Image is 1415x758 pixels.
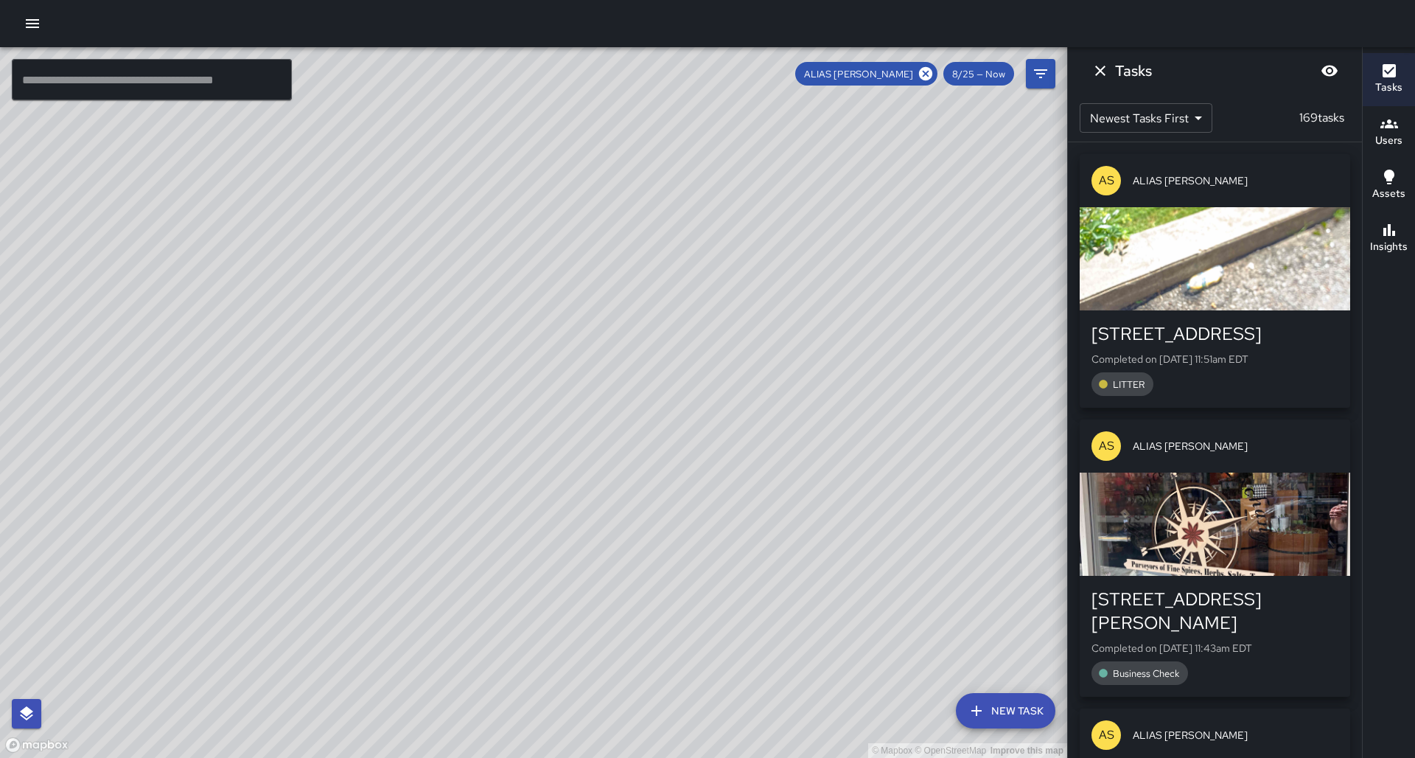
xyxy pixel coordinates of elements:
[1080,154,1350,408] button: ASALIAS [PERSON_NAME][STREET_ADDRESS]Completed on [DATE] 11:51am EDTLITTER
[1293,109,1350,127] p: 169 tasks
[1115,59,1152,83] h6: Tasks
[1091,352,1338,366] p: Completed on [DATE] 11:51am EDT
[1091,588,1338,635] div: [STREET_ADDRESS][PERSON_NAME]
[1104,667,1188,680] span: Business Check
[1363,53,1415,106] button: Tasks
[1080,103,1212,133] div: Newest Tasks First
[1133,173,1338,188] span: ALIAS [PERSON_NAME]
[1133,439,1338,453] span: ALIAS [PERSON_NAME]
[1375,133,1402,149] h6: Users
[795,62,937,86] div: ALIAS [PERSON_NAME]
[1091,322,1338,346] div: [STREET_ADDRESS]
[795,68,922,80] span: ALIAS [PERSON_NAME]
[1315,56,1344,86] button: Blur
[1099,437,1114,455] p: AS
[1099,172,1114,189] p: AS
[1363,106,1415,159] button: Users
[1080,420,1350,697] button: ASALIAS [PERSON_NAME][STREET_ADDRESS][PERSON_NAME]Completed on [DATE] 11:43am EDTBusiness Check
[1370,239,1408,255] h6: Insights
[1026,59,1055,88] button: Filters
[1372,186,1405,202] h6: Assets
[1375,80,1402,96] h6: Tasks
[1133,728,1338,743] span: ALIAS [PERSON_NAME]
[1363,159,1415,212] button: Assets
[956,693,1055,729] button: New Task
[1099,726,1114,744] p: AS
[1086,56,1115,86] button: Dismiss
[943,68,1014,80] span: 8/25 — Now
[1104,378,1153,391] span: LITTER
[1363,212,1415,265] button: Insights
[1091,641,1338,656] p: Completed on [DATE] 11:43am EDT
